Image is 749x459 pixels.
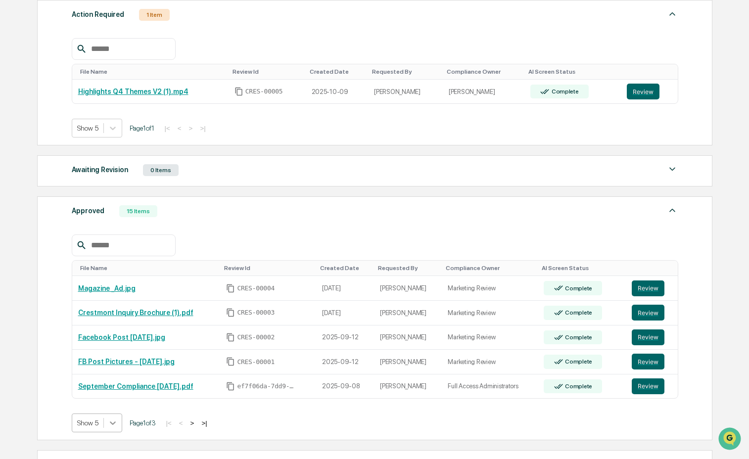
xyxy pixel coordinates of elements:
td: Full Access Administrators [442,374,538,399]
div: Complete [563,383,592,390]
a: Review [632,305,672,321]
td: Marketing Review [442,325,538,350]
td: [PERSON_NAME] [374,350,442,374]
td: [PERSON_NAME] [374,325,442,350]
span: Page 1 of 1 [130,124,154,132]
td: Marketing Review [442,301,538,325]
td: [PERSON_NAME] [368,80,443,104]
div: Toggle SortBy [634,265,674,272]
div: Toggle SortBy [320,265,370,272]
div: We're available if you need us! [34,86,125,93]
span: Data Lookup [20,143,62,153]
td: [DATE] [316,276,374,301]
img: 1746055101610-c473b297-6a78-478c-a979-82029cc54cd1 [10,76,28,93]
button: Review [632,354,664,369]
a: 🗄️Attestations [68,121,127,138]
div: 1 Item [139,9,170,21]
div: Toggle SortBy [378,265,438,272]
iframe: Open customer support [717,426,744,453]
div: Approved [72,204,104,217]
a: Review [632,354,672,369]
div: Start new chat [34,76,162,86]
p: How can we help? [10,21,180,37]
td: [DATE] [316,301,374,325]
span: Copy Id [226,357,235,366]
img: caret [666,163,678,175]
button: < [176,419,186,427]
span: CRES-00003 [237,309,275,317]
button: Review [632,280,664,296]
td: 2025-09-08 [316,374,374,399]
span: Copy Id [226,308,235,317]
td: [PERSON_NAME] [374,374,442,399]
a: September Compliance [DATE].pdf [78,382,193,390]
div: 15 Items [119,205,157,217]
a: Powered byPylon [70,167,120,175]
a: Review [632,280,672,296]
div: Complete [563,334,592,341]
span: ef7f06da-7dd9-4849-b731-7b7d030f70fa [237,382,296,390]
div: Toggle SortBy [542,265,621,272]
a: Crestmont Inquiry Brochure (1).pdf [78,309,193,317]
div: Toggle SortBy [80,68,225,75]
button: >| [198,419,210,427]
button: Review [632,329,664,345]
div: Toggle SortBy [528,68,617,75]
span: CRES-00005 [245,88,283,95]
div: 🔎 [10,144,18,152]
div: Toggle SortBy [372,68,439,75]
div: Toggle SortBy [224,265,312,272]
button: Start new chat [168,79,180,91]
button: < [175,124,185,133]
span: Attestations [82,125,123,135]
div: Toggle SortBy [80,265,217,272]
td: Marketing Review [442,350,538,374]
span: CRES-00001 [237,358,275,366]
div: 0 Items [143,164,179,176]
td: 2025-09-12 [316,350,374,374]
div: Complete [563,309,592,316]
button: Review [632,305,664,321]
span: Page 1 of 3 [130,419,156,427]
a: 🖐️Preclearance [6,121,68,138]
td: [PERSON_NAME] [443,80,524,104]
td: 2025-09-12 [316,325,374,350]
div: Toggle SortBy [310,68,365,75]
img: caret [666,204,678,216]
div: Toggle SortBy [447,68,520,75]
td: Marketing Review [442,276,538,301]
div: 🗄️ [72,126,80,134]
a: Review [627,84,672,99]
span: Copy Id [234,87,243,96]
a: Highlights Q4 Themes V2 (1).mp4 [78,88,188,95]
span: Copy Id [226,382,235,391]
a: 🔎Data Lookup [6,139,66,157]
span: Copy Id [226,333,235,342]
button: Review [632,378,664,394]
a: FB Post Pictures - [DATE].jpg [78,358,175,366]
img: caret [666,8,678,20]
a: Magazine _Ad.jpg [78,284,136,292]
div: Awaiting Revision [72,163,128,176]
button: Review [627,84,659,99]
button: > [186,124,196,133]
td: [PERSON_NAME] [374,301,442,325]
button: |< [163,419,175,427]
div: Complete [563,358,592,365]
a: Review [632,378,672,394]
div: Action Required [72,8,124,21]
span: CRES-00002 [237,333,275,341]
button: >| [197,124,208,133]
span: Copy Id [226,284,235,293]
div: 🖐️ [10,126,18,134]
div: Complete [550,88,579,95]
span: Pylon [98,168,120,175]
span: Preclearance [20,125,64,135]
span: CRES-00004 [237,284,275,292]
td: 2025-10-09 [306,80,369,104]
div: Toggle SortBy [233,68,302,75]
button: > [187,419,197,427]
div: Toggle SortBy [446,265,534,272]
a: Facebook Post [DATE].jpg [78,333,165,341]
